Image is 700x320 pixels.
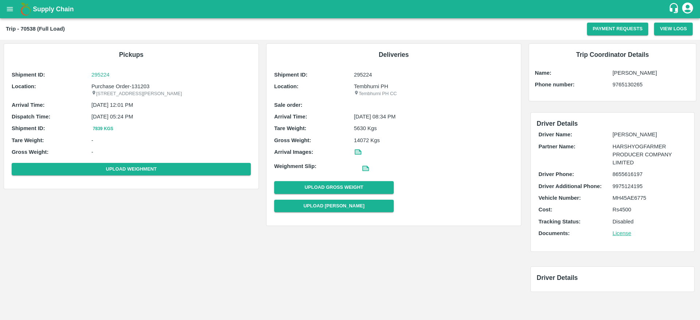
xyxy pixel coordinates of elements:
[612,130,687,138] p: [PERSON_NAME]
[12,83,36,89] b: Location:
[12,163,251,176] button: Upload Weighment
[274,163,316,169] b: Weighment Slip:
[12,125,45,131] b: Shipment ID:
[274,114,307,120] b: Arrival Time:
[654,23,693,35] button: View Logs
[538,219,580,225] b: Tracking Status:
[612,81,690,89] p: 9765130265
[92,71,251,79] a: 295224
[612,206,687,214] p: Rs 4500
[612,69,690,77] p: [PERSON_NAME]
[274,200,394,212] button: Upload [PERSON_NAME]
[612,170,687,178] p: 8655616197
[535,50,690,60] h6: Trip Coordinator Details
[612,182,687,190] p: 9975124195
[538,183,602,189] b: Driver Additional Phone:
[354,82,513,90] p: Tembhurni PH
[274,102,303,108] b: Sale order:
[92,125,115,133] button: 7839 Kgs
[12,102,44,108] b: Arrival Time:
[274,149,313,155] b: Arrival Images:
[33,4,668,14] a: Supply Chain
[537,120,578,127] span: Driver Details
[354,113,513,121] p: [DATE] 08:34 PM
[538,207,552,212] b: Cost:
[535,82,575,87] b: Phone number:
[12,114,50,120] b: Dispatch Time:
[92,113,251,121] p: [DATE] 05:24 PM
[538,230,570,236] b: Documents:
[33,5,74,13] b: Supply Chain
[668,3,681,16] div: customer-support
[274,137,311,143] b: Gross Weight:
[12,137,44,143] b: Tare Weight:
[92,148,251,156] p: -
[538,171,574,177] b: Driver Phone:
[537,274,578,281] span: Driver Details
[274,181,394,194] button: Upload Gross Weight
[92,101,251,109] p: [DATE] 12:01 PM
[6,26,65,32] b: Trip - 70538 (Full Load)
[274,125,307,131] b: Tare Weight:
[538,195,581,201] b: Vehicle Number:
[587,23,649,35] button: Payment Requests
[612,230,631,236] a: License
[10,50,253,60] h6: Pickups
[12,72,45,78] b: Shipment ID:
[354,90,513,97] p: Tembhurni PH CC
[612,194,687,202] p: MH45AE6775
[18,2,33,16] img: logo
[92,136,251,144] p: -
[354,136,513,144] p: 14072 Kgs
[535,70,551,76] b: Name:
[12,149,48,155] b: Gross Weight:
[538,132,572,137] b: Driver Name:
[1,1,18,17] button: open drawer
[612,143,687,167] p: HARSHYOGFARMER PRODUCER COMPANY LIMITED
[274,83,299,89] b: Location:
[354,71,513,79] p: 295224
[274,72,308,78] b: Shipment ID:
[92,90,251,97] p: [STREET_ADDRESS][PERSON_NAME]
[612,218,687,226] p: Disabled
[272,50,515,60] h6: Deliveries
[681,1,694,17] div: account of current user
[538,144,575,149] b: Partner Name:
[92,82,251,90] p: Purchase Order-131203
[354,124,513,132] p: 5630 Kgs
